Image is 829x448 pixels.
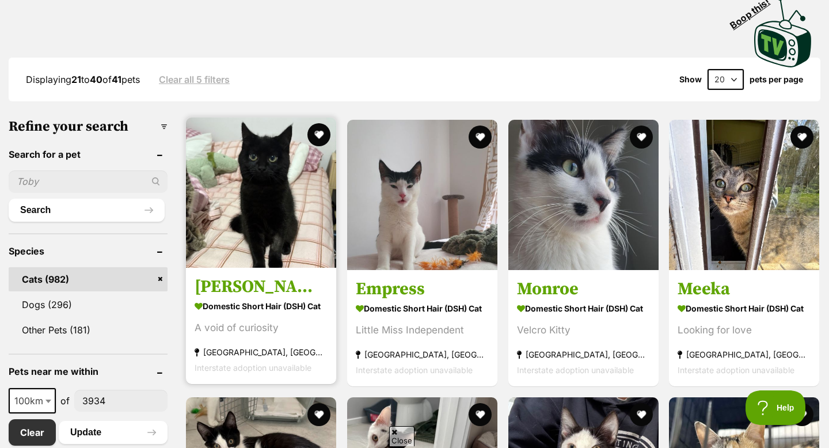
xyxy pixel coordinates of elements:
[629,126,652,149] button: favourite
[678,300,811,317] strong: Domestic Short Hair (DSH) Cat
[195,344,328,360] strong: [GEOGRAPHIC_DATA], [GEOGRAPHIC_DATA]
[389,426,414,446] span: Close
[750,75,803,84] label: pets per page
[678,365,794,375] span: Interstate adoption unavailable
[195,320,328,336] div: A void of curiosity
[356,365,473,375] span: Interstate adoption unavailable
[186,117,336,268] img: Jiji Mewell - Domestic Short Hair (DSH) Cat
[356,300,489,317] strong: Domestic Short Hair (DSH) Cat
[678,278,811,300] h3: Meeka
[347,269,497,386] a: Empress Domestic Short Hair (DSH) Cat Little Miss Independent [GEOGRAPHIC_DATA], [GEOGRAPHIC_DATA...
[679,75,702,84] span: Show
[9,318,168,342] a: Other Pets (181)
[112,74,121,85] strong: 41
[356,278,489,300] h3: Empress
[469,126,492,149] button: favourite
[517,300,650,317] strong: Domestic Short Hair (DSH) Cat
[307,123,330,146] button: favourite
[9,366,168,377] header: Pets near me within
[9,149,168,160] header: Search for a pet
[469,403,492,426] button: favourite
[195,363,311,373] span: Interstate adoption unavailable
[60,394,70,408] span: of
[195,298,328,314] strong: Domestic Short Hair (DSH) Cat
[356,347,489,362] strong: [GEOGRAPHIC_DATA], [GEOGRAPHIC_DATA]
[356,322,489,338] div: Little Miss Independent
[347,120,497,270] img: Empress - Domestic Short Hair (DSH) Cat
[9,199,165,222] button: Search
[71,74,81,85] strong: 21
[74,390,168,412] input: postcode
[10,393,55,409] span: 100km
[195,276,328,298] h3: [PERSON_NAME]
[9,388,56,413] span: 100km
[9,119,168,135] h3: Refine your search
[629,403,652,426] button: favourite
[9,170,168,192] input: Toby
[9,293,168,317] a: Dogs (296)
[508,120,659,270] img: Monroe - Domestic Short Hair (DSH) Cat
[669,120,819,270] img: Meeka - Domestic Short Hair (DSH) Cat
[26,74,140,85] span: Displaying to of pets
[186,267,336,384] a: [PERSON_NAME] Domestic Short Hair (DSH) Cat A void of curiosity [GEOGRAPHIC_DATA], [GEOGRAPHIC_DA...
[508,269,659,386] a: Monroe Domestic Short Hair (DSH) Cat Velcro Kitty [GEOGRAPHIC_DATA], [GEOGRAPHIC_DATA] Interstate...
[669,269,819,386] a: Meeka Domestic Short Hair (DSH) Cat Looking for love [GEOGRAPHIC_DATA], [GEOGRAPHIC_DATA] Interst...
[9,246,168,256] header: Species
[59,421,168,444] button: Update
[9,267,168,291] a: Cats (982)
[678,322,811,338] div: Looking for love
[159,74,230,85] a: Clear all 5 filters
[746,390,806,425] iframe: Help Scout Beacon - Open
[517,278,650,300] h3: Monroe
[307,403,330,426] button: favourite
[517,365,634,375] span: Interstate adoption unavailable
[517,322,650,338] div: Velcro Kitty
[9,419,56,446] a: Clear
[790,126,813,149] button: favourite
[678,347,811,362] strong: [GEOGRAPHIC_DATA], [GEOGRAPHIC_DATA]
[90,74,102,85] strong: 40
[517,347,650,362] strong: [GEOGRAPHIC_DATA], [GEOGRAPHIC_DATA]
